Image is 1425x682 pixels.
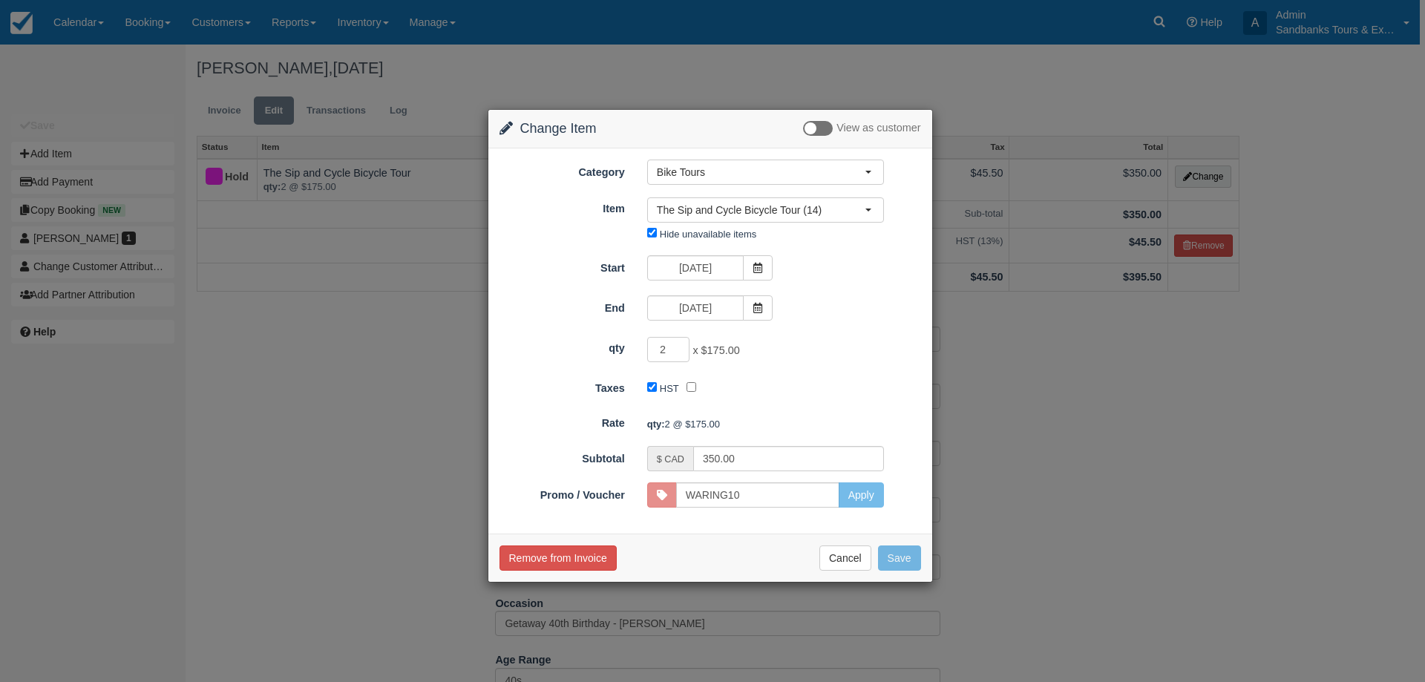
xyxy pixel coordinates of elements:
input: qty [647,337,690,362]
button: The Sip and Cycle Bicycle Tour (14) [647,197,884,223]
label: Rate [488,410,636,431]
label: Taxes [488,376,636,396]
span: View as customer [836,122,920,134]
label: Promo / Voucher [488,482,636,503]
label: End [488,295,636,316]
button: Bike Tours [647,160,884,185]
button: Save [878,545,921,571]
button: Remove from Invoice [499,545,617,571]
label: qty [488,335,636,356]
span: x $175.00 [692,345,739,357]
strong: qty [647,419,665,430]
span: The Sip and Cycle Bicycle Tour (14) [657,203,865,217]
label: Subtotal [488,446,636,467]
label: HST [660,383,679,394]
span: Bike Tours [657,165,865,180]
label: Hide unavailable items [660,229,756,240]
small: $ CAD [657,454,684,465]
div: 2 @ $175.00 [636,412,932,436]
label: Category [488,160,636,180]
button: Cancel [819,545,871,571]
button: Apply [839,482,884,508]
span: Change Item [520,121,597,136]
label: Start [488,255,636,276]
label: Item [488,196,636,217]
